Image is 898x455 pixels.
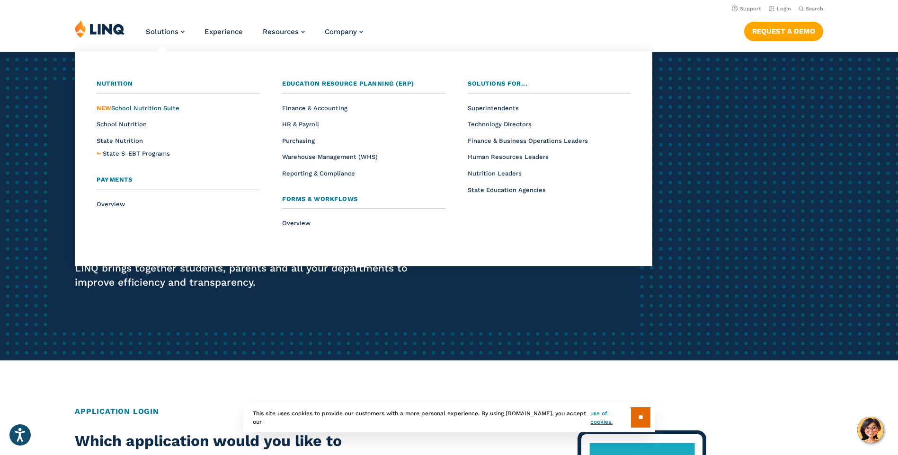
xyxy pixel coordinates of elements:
[857,417,884,443] button: Hello, have a question? Let’s chat.
[468,137,588,144] a: Finance & Business Operations Leaders
[97,105,179,112] a: NEWSchool Nutrition Suite
[468,186,546,193] a: State Education Agencies
[75,406,823,417] h2: Application Login
[468,170,522,177] a: Nutrition Leaders
[146,20,363,51] nav: Primary Navigation
[282,153,378,160] a: Warehouse Management (WHS)
[468,153,549,160] a: Human Resources Leaders
[590,409,631,426] a: use of cookies.
[97,175,259,190] a: Payments
[282,219,311,227] a: Overview
[806,6,823,12] span: Search
[97,121,147,128] a: School Nutrition
[263,27,305,36] a: Resources
[468,80,527,87] span: Solutions for...
[468,105,519,112] a: Superintendents
[263,27,299,36] span: Resources
[325,27,357,36] span: Company
[75,261,421,289] p: LINQ brings together students, parents and all your departments to improve efficiency and transpa...
[468,121,532,128] a: Technology Directors
[282,170,355,177] a: Reporting & Compliance
[97,79,259,94] a: Nutrition
[799,5,823,12] button: Open Search Bar
[282,195,358,202] span: Forms & Workflows
[468,79,631,94] a: Solutions for...
[282,105,347,112] a: Finance & Accounting
[282,137,315,144] a: Purchasing
[97,80,133,87] span: Nutrition
[282,194,445,210] a: Forms & Workflows
[325,27,363,36] a: Company
[744,20,823,41] nav: Button Navigation
[282,80,414,87] span: Education Resource Planning (ERP)
[146,27,178,36] span: Solutions
[744,22,823,41] a: Request a Demo
[146,27,185,36] a: Solutions
[204,27,243,36] a: Experience
[97,176,132,183] span: Payments
[282,121,319,128] a: HR & Payroll
[103,149,170,159] a: State S-EBT Programs
[97,201,125,208] a: Overview
[97,105,179,112] span: School Nutrition Suite
[103,150,170,157] span: State S-EBT Programs
[243,402,655,432] div: This site uses cookies to provide our customers with a more personal experience. By using [DOMAIN...
[75,20,125,38] img: LINQ | K‑12 Software
[97,137,143,144] a: State Nutrition
[732,6,761,12] a: Support
[97,105,111,112] span: NEW
[769,6,791,12] a: Login
[282,79,445,94] a: Education Resource Planning (ERP)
